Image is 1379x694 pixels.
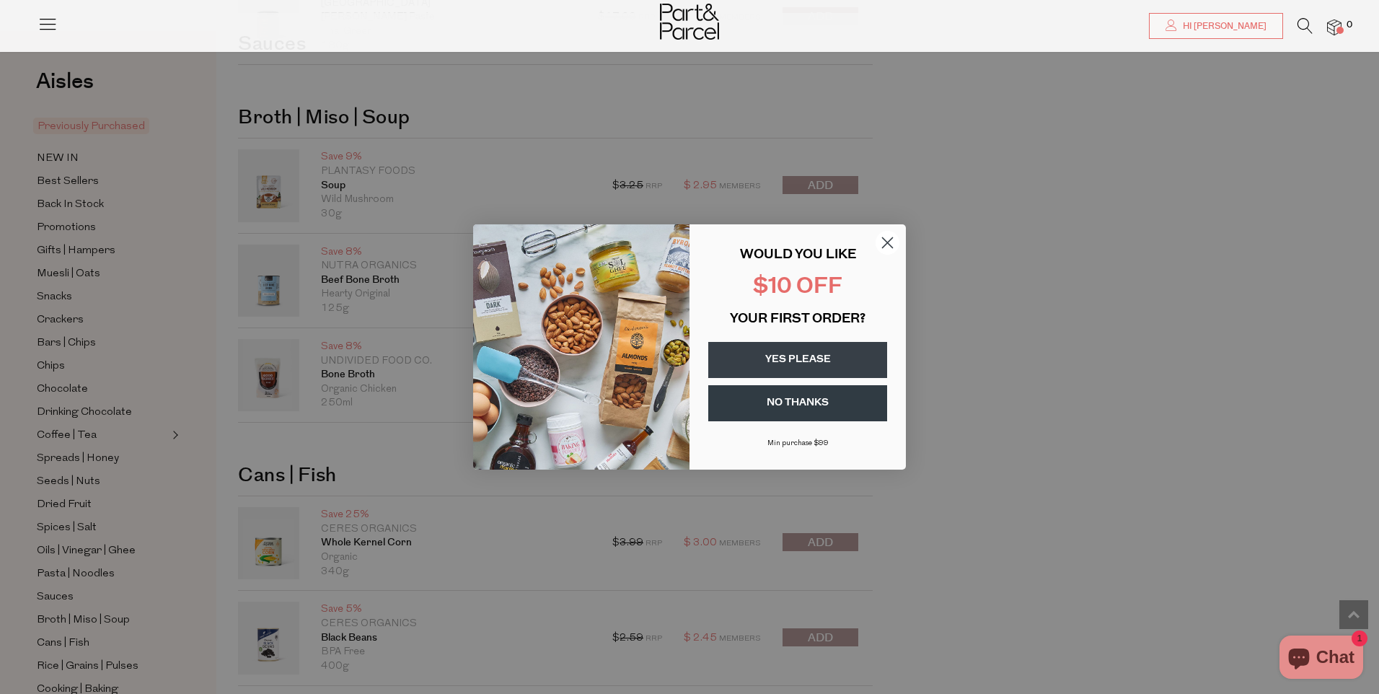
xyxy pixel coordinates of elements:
[767,439,829,447] span: Min purchase $99
[708,342,887,378] button: YES PLEASE
[730,313,865,326] span: YOUR FIRST ORDER?
[740,249,856,262] span: WOULD YOU LIKE
[1343,19,1356,32] span: 0
[473,224,689,470] img: 43fba0fb-7538-40bc-babb-ffb1a4d097bc.jpeg
[660,4,719,40] img: Part&Parcel
[753,276,842,299] span: $10 OFF
[1149,13,1283,39] a: Hi [PERSON_NAME]
[1179,20,1266,32] span: Hi [PERSON_NAME]
[875,230,900,255] button: Close dialog
[1275,636,1367,682] inbox-online-store-chat: Shopify online store chat
[1327,19,1341,35] a: 0
[708,385,887,421] button: NO THANKS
